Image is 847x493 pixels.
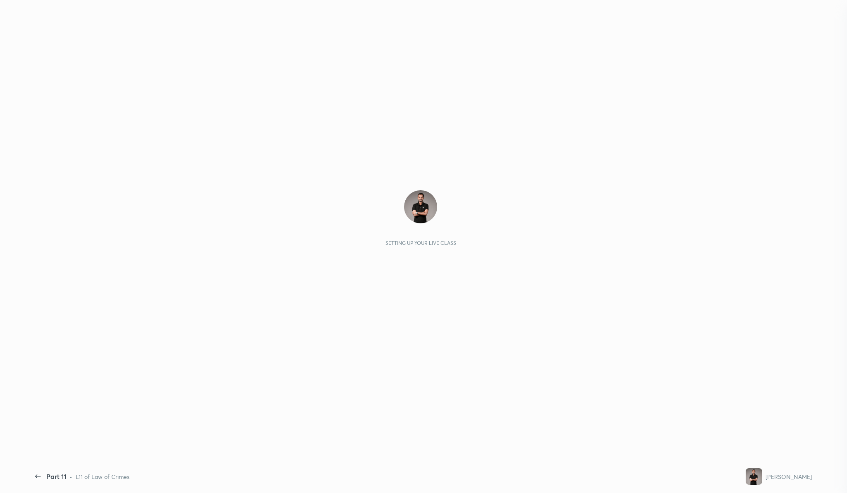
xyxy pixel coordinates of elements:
[766,472,812,481] div: [PERSON_NAME]
[69,472,72,481] div: •
[746,468,762,485] img: 9f6949702e7c485d94fd61f2cce3248e.jpg
[404,190,437,223] img: 9f6949702e7c485d94fd61f2cce3248e.jpg
[385,240,456,246] div: Setting up your live class
[76,472,129,481] div: L11 of Law of Crimes
[46,471,66,481] div: Part 11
